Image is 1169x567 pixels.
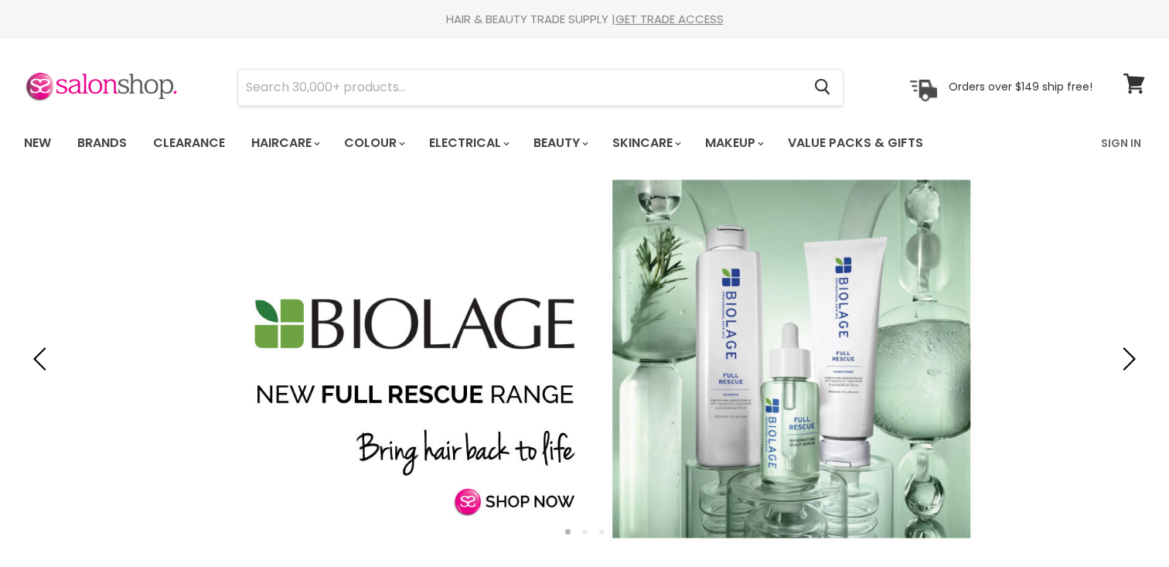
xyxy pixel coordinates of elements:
a: Colour [332,127,414,159]
a: Makeup [694,127,773,159]
ul: Main menu [12,121,1014,166]
form: Product [237,69,844,106]
li: Page dot 2 [582,529,588,535]
a: GET TRADE ACCESS [615,11,724,27]
a: Skincare [601,127,690,159]
a: Beauty [522,127,598,159]
a: New [12,127,63,159]
a: Brands [66,127,138,159]
a: Clearance [141,127,237,159]
li: Page dot 3 [599,529,605,535]
input: Search [238,70,802,105]
div: HAIR & BEAUTY TRADE SUPPLY | [5,12,1164,27]
nav: Main [5,121,1164,166]
button: Next [1111,343,1142,374]
p: Orders over $149 ship free! [949,80,1092,94]
a: Sign In [1092,127,1150,159]
button: Search [802,70,843,105]
a: Value Packs & Gifts [776,127,935,159]
button: Previous [27,343,58,374]
iframe: Gorgias live chat messenger [1092,494,1154,552]
a: Haircare [240,127,329,159]
a: Electrical [417,127,519,159]
li: Page dot 1 [565,529,571,535]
